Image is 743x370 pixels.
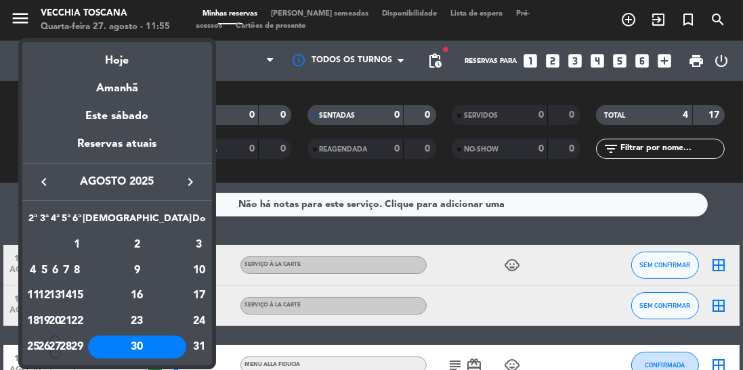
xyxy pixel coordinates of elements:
td: 11 de agosto de 2025 [28,283,39,309]
td: 4 de agosto de 2025 [28,258,39,283]
div: 18 [28,310,39,333]
td: 5 de agosto de 2025 [39,258,49,283]
div: 6 [50,259,60,282]
td: 15 de agosto de 2025 [71,283,82,309]
th: Sábado [83,211,192,232]
div: 14 [61,284,71,307]
div: 16 [88,284,186,307]
div: Hoje [22,42,212,70]
td: 16 de agosto de 2025 [83,283,192,309]
button: keyboard_arrow_right [178,173,203,191]
div: 3 [192,233,206,256]
div: Este sábado [22,97,212,135]
td: 29 de agosto de 2025 [71,334,82,360]
td: 20 de agosto de 2025 [49,308,60,334]
button: keyboard_arrow_left [32,173,56,191]
div: 9 [88,259,186,282]
td: 24 de agosto de 2025 [192,308,207,334]
div: 1 [72,233,82,256]
span: agosto 2025 [56,173,178,191]
div: Amanhã [22,70,212,97]
i: keyboard_arrow_left [36,174,52,190]
div: 12 [39,284,49,307]
div: 31 [192,336,206,359]
td: 7 de agosto de 2025 [60,258,71,283]
td: 2 de agosto de 2025 [83,232,192,258]
th: Quinta-feira [60,211,71,232]
th: Terça-feira [39,211,49,232]
th: Domingo [192,211,207,232]
td: 23 de agosto de 2025 [83,308,192,334]
td: 30 de agosto de 2025 [83,334,192,360]
div: 28 [61,336,71,359]
div: 13 [50,284,60,307]
div: 29 [72,336,82,359]
div: Reservas atuais [22,135,212,163]
td: 31 de agosto de 2025 [192,334,207,360]
div: 2 [88,233,186,256]
div: 20 [50,310,60,333]
td: 28 de agosto de 2025 [60,334,71,360]
td: 9 de agosto de 2025 [83,258,192,283]
td: AGO [28,232,72,258]
div: 22 [72,310,82,333]
td: 10 de agosto de 2025 [192,258,207,283]
div: 11 [28,284,39,307]
th: Sexta-feira [71,211,82,232]
th: Quarta-feira [49,211,60,232]
td: 8 de agosto de 2025 [71,258,82,283]
td: 19 de agosto de 2025 [39,308,49,334]
td: 14 de agosto de 2025 [60,283,71,309]
div: 24 [192,310,206,333]
td: 12 de agosto de 2025 [39,283,49,309]
td: 13 de agosto de 2025 [49,283,60,309]
div: 15 [72,284,82,307]
div: 23 [88,310,186,333]
i: keyboard_arrow_right [182,174,198,190]
div: 27 [50,336,60,359]
div: 17 [192,284,206,307]
td: 27 de agosto de 2025 [49,334,60,360]
td: 26 de agosto de 2025 [39,334,49,360]
td: 3 de agosto de 2025 [192,232,207,258]
div: 21 [61,310,71,333]
td: 22 de agosto de 2025 [71,308,82,334]
div: 4 [28,259,39,282]
div: 25 [28,336,39,359]
td: 25 de agosto de 2025 [28,334,39,360]
td: 1 de agosto de 2025 [71,232,82,258]
div: 19 [39,310,49,333]
div: 10 [192,259,206,282]
div: 5 [39,259,49,282]
div: 7 [61,259,71,282]
td: 21 de agosto de 2025 [60,308,71,334]
td: 6 de agosto de 2025 [49,258,60,283]
div: 30 [88,336,186,359]
div: 8 [72,259,82,282]
td: 17 de agosto de 2025 [192,283,207,309]
td: 18 de agosto de 2025 [28,308,39,334]
div: 26 [39,336,49,359]
th: Segunda-feira [28,211,39,232]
